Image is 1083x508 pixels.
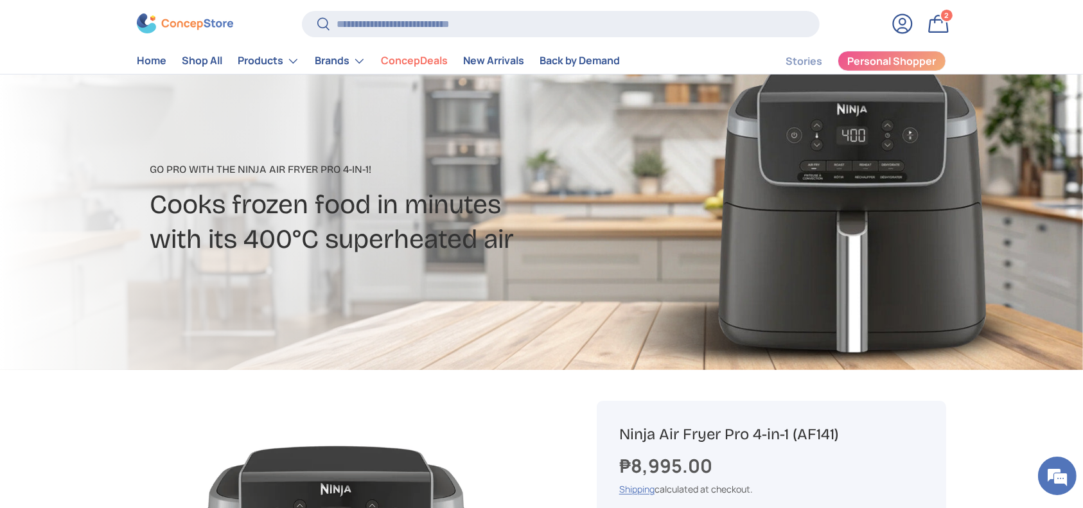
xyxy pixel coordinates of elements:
[619,482,924,496] div: calculated at checkout.
[150,188,643,257] h2: Cooks frozen food in minutes with its 400°C superheated air
[463,49,524,74] a: New Arrivals
[75,162,177,292] span: We're online!
[848,57,937,67] span: Personal Shopper
[786,49,822,74] a: Stories
[945,11,949,21] span: 2
[540,49,620,74] a: Back by Demand
[6,351,245,396] textarea: Type your message and hit 'Enter'
[619,483,655,495] a: Shipping
[755,48,946,74] nav: Secondary
[182,49,222,74] a: Shop All
[838,51,946,71] a: Personal Shopper
[137,49,166,74] a: Home
[619,425,924,444] h1: Ninja Air Fryer Pro 4-in-1 (AF141)
[137,48,620,74] nav: Primary
[230,48,307,74] summary: Products
[150,162,643,177] p: Go Pro with the Ninja Air Fryer Pro 4-in-1! ​
[619,453,716,478] strong: ₱8,995.00
[381,49,448,74] a: ConcepDeals
[307,48,373,74] summary: Brands
[137,14,233,34] img: ConcepStore
[211,6,242,37] div: Minimize live chat window
[67,72,216,89] div: Chat with us now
